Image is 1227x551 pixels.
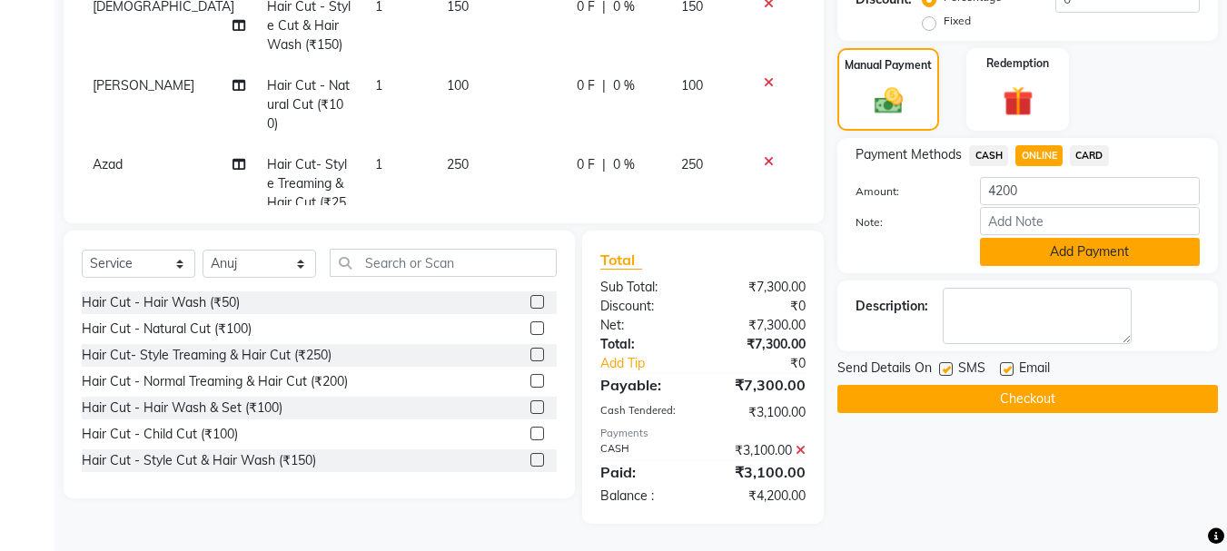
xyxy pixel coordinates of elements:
[958,359,985,381] span: SMS
[587,441,703,460] div: CASH
[93,156,123,172] span: Azad
[703,335,819,354] div: ₹7,300.00
[613,76,635,95] span: 0 %
[703,297,819,316] div: ₹0
[980,207,1200,235] input: Add Note
[82,451,316,470] div: Hair Cut - Style Cut & Hair Wash (₹150)
[986,55,1049,72] label: Redemption
[577,155,595,174] span: 0 F
[600,251,642,270] span: Total
[447,156,469,172] span: 250
[82,346,331,365] div: Hair Cut- Style Treaming & Hair Cut (₹250)
[613,155,635,174] span: 0 %
[703,403,819,422] div: ₹3,100.00
[703,374,819,396] div: ₹7,300.00
[703,461,819,483] div: ₹3,100.00
[980,238,1200,266] button: Add Payment
[703,487,819,506] div: ₹4,200.00
[375,77,382,93] span: 1
[577,76,595,95] span: 0 F
[842,183,965,200] label: Amount:
[82,398,282,418] div: Hair Cut - Hair Wash & Set (₹100)
[82,425,238,444] div: Hair Cut - Child Cut (₹100)
[837,385,1218,413] button: Checkout
[842,214,965,231] label: Note:
[602,155,606,174] span: |
[703,316,819,335] div: ₹7,300.00
[82,320,252,339] div: Hair Cut - Natural Cut (₹100)
[866,84,912,117] img: _cash.svg
[1015,145,1063,166] span: ONLINE
[82,293,240,312] div: Hair Cut - Hair Wash (₹50)
[587,461,703,483] div: Paid:
[587,297,703,316] div: Discount:
[602,76,606,95] span: |
[681,77,703,93] span: 100
[600,426,806,441] div: Payments
[1019,359,1050,381] span: Email
[587,316,703,335] div: Net:
[723,354,820,373] div: ₹0
[856,297,928,316] div: Description:
[994,83,1043,120] img: _gift.svg
[1070,145,1109,166] span: CARD
[587,487,703,506] div: Balance :
[267,77,350,132] span: Hair Cut - Natural Cut (₹100)
[944,13,971,29] label: Fixed
[93,77,194,93] span: [PERSON_NAME]
[587,374,703,396] div: Payable:
[267,156,347,230] span: Hair Cut- Style Treaming & Hair Cut (₹250)
[587,354,722,373] a: Add Tip
[703,278,819,297] div: ₹7,300.00
[82,372,348,391] div: Hair Cut - Normal Treaming & Hair Cut (₹200)
[969,145,1008,166] span: CASH
[980,177,1200,205] input: Amount
[837,359,932,381] span: Send Details On
[856,145,962,164] span: Payment Methods
[375,156,382,172] span: 1
[587,403,703,422] div: Cash Tendered:
[587,278,703,297] div: Sub Total:
[587,335,703,354] div: Total:
[703,441,819,460] div: ₹3,100.00
[447,77,469,93] span: 100
[681,156,703,172] span: 250
[845,57,932,74] label: Manual Payment
[330,249,557,277] input: Search or Scan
